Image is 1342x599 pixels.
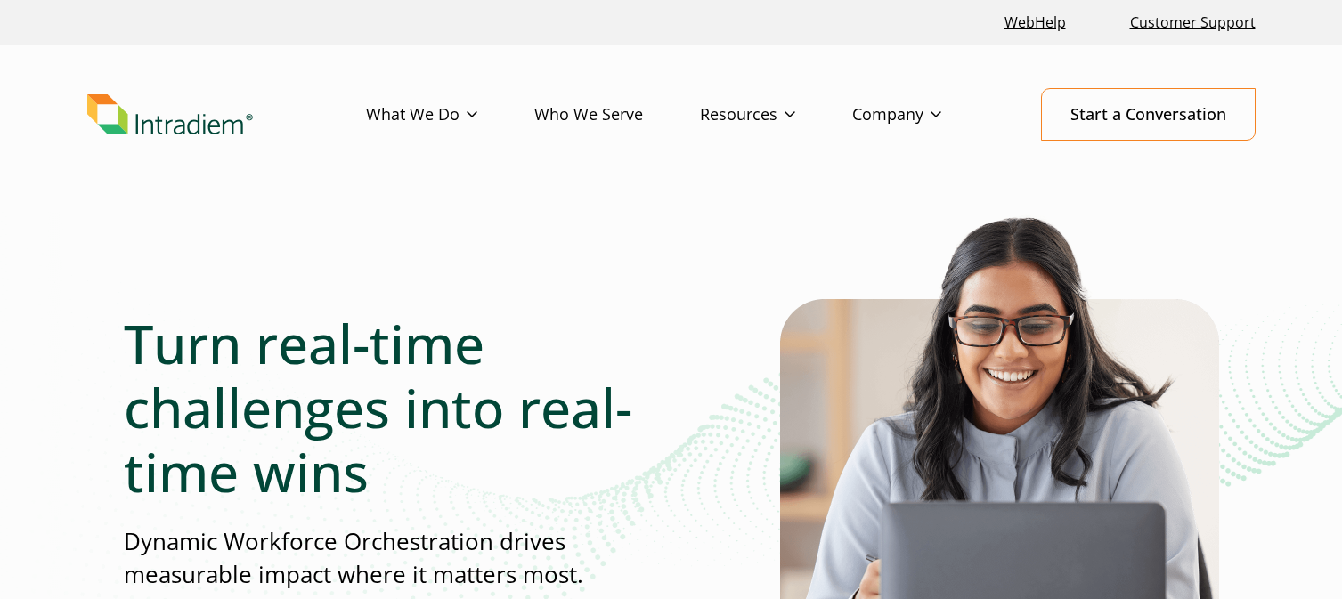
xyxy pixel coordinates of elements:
a: Customer Support [1123,4,1263,42]
a: Link opens in a new window [997,4,1073,42]
a: Company [852,89,998,141]
p: Dynamic Workforce Orchestration drives measurable impact where it matters most. [124,525,671,592]
a: Link to homepage of Intradiem [87,94,366,135]
h1: Turn real-time challenges into real-time wins [124,312,671,504]
a: Start a Conversation [1041,88,1256,141]
a: Who We Serve [534,89,700,141]
a: What We Do [366,89,534,141]
img: Intradiem [87,94,253,135]
a: Resources [700,89,852,141]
